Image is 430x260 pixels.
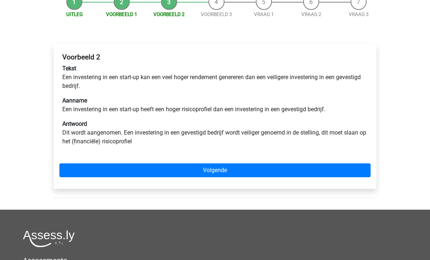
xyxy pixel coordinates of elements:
a: Voorbeeld 1 [106,12,137,17]
a: Uitleg [66,12,83,17]
p: Een investering in een start-up kan een veel hoger rendement genereren dan een veiligere invester... [62,64,368,90]
b: Antwoord [62,120,87,127]
p: Een investering in een start-up heeft een hoger risicoprofiel dan een investering in een gevestig... [62,96,368,114]
a: Vraag 3 [349,12,369,17]
b: Tekst [62,65,76,72]
p: Dit wordt aangenomen. Een investering in een gevestigd bedrijf wordt veiliger genoemd in de stell... [62,120,368,146]
a: Vraag 1 [254,12,274,17]
b: Voorbeeld 2 [62,53,100,61]
a: Vraag 2 [301,12,321,17]
a: Voorbeeld 3 [201,12,232,17]
a: Volgende [59,163,371,177]
b: Aanname [62,97,87,104]
a: Voorbeeld 2 [153,12,185,17]
img: Assessly logo [23,230,75,247]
